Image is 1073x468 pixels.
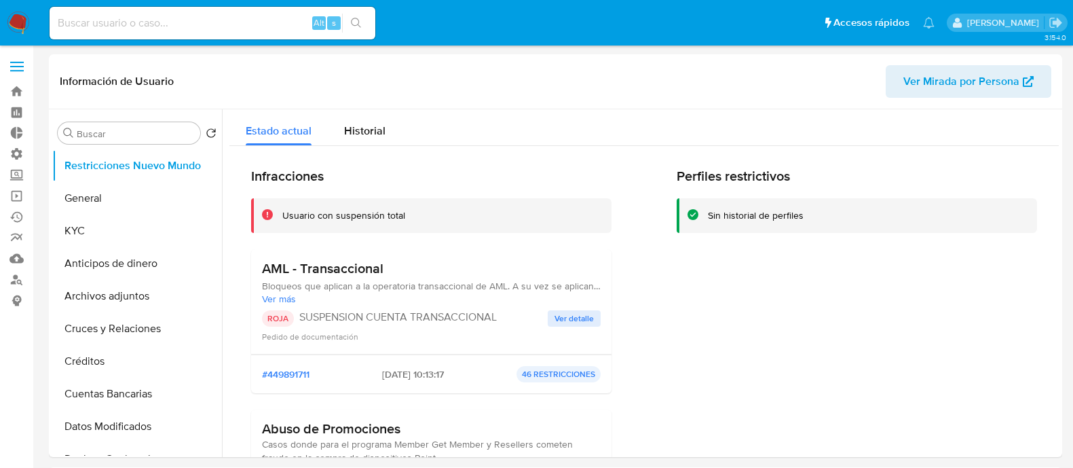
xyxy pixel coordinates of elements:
[77,128,195,140] input: Buscar
[52,345,222,378] button: Créditos
[206,128,217,143] button: Volver al orden por defecto
[52,378,222,410] button: Cuentas Bancarias
[52,149,222,182] button: Restricciones Nuevo Mundo
[967,16,1044,29] p: zoe.breuer@mercadolibre.com
[52,312,222,345] button: Cruces y Relaciones
[50,14,375,32] input: Buscar usuario o caso...
[1049,16,1063,30] a: Salir
[52,215,222,247] button: KYC
[314,16,324,29] span: Alt
[342,14,370,33] button: search-icon
[332,16,336,29] span: s
[886,65,1051,98] button: Ver Mirada por Persona
[52,410,222,443] button: Datos Modificados
[63,128,74,139] button: Buscar
[52,182,222,215] button: General
[52,247,222,280] button: Anticipos de dinero
[52,280,222,312] button: Archivos adjuntos
[833,16,909,30] span: Accesos rápidos
[903,65,1019,98] span: Ver Mirada por Persona
[923,17,935,29] a: Notificaciones
[60,75,174,88] h1: Información de Usuario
